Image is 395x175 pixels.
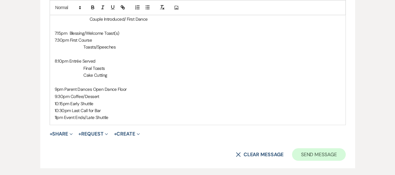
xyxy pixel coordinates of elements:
[55,58,68,64] span: 8:10pm
[64,86,126,92] span: Parent Dances Open Dance Floor
[55,30,67,36] span: 7:15pm
[72,107,101,113] span: Last Call for Bar
[55,93,70,99] span: 9:30pm
[78,131,81,136] span: +
[70,37,92,43] span: First Course
[50,131,73,136] button: Share
[70,100,93,106] span: Early Shuttle
[114,131,116,136] span: +
[83,72,107,78] span: Cake Cutting
[55,100,69,106] span: 10:15pm
[64,114,108,120] span: Event Ends/Late Shuttle
[114,131,140,136] button: Create
[83,65,105,71] span: Final Toasts
[70,30,119,36] span: Blessing/Welcome Toast(s)
[71,93,99,99] span: Coffee/Dessert
[69,58,96,64] span: Entrée Served
[83,44,116,50] span: Toasts/Speeches
[55,107,71,113] span: 10:30pm
[90,16,148,22] span: Couple Introduced/ First Dance
[292,148,345,161] button: Send Message
[78,131,108,136] button: Request
[55,86,63,92] span: 9pm
[236,152,283,157] button: Clear message
[55,114,63,120] span: 11pm
[50,131,52,136] span: +
[55,37,69,43] span: 7:30pm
